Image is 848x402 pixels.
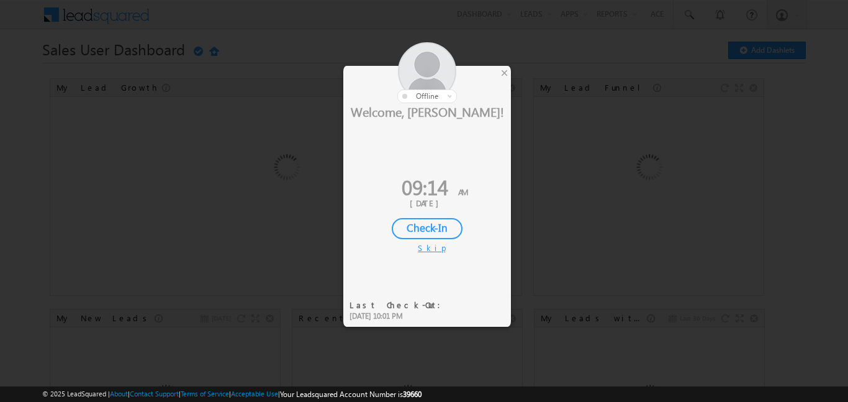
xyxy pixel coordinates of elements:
[231,390,278,398] a: Acceptable Use
[418,242,436,254] div: Skip
[110,390,128,398] a: About
[280,390,422,399] span: Your Leadsquared Account Number is
[403,390,422,399] span: 39660
[181,390,229,398] a: Terms of Service
[130,390,179,398] a: Contact Support
[392,218,462,239] div: Check-In
[42,388,422,400] span: © 2025 LeadSquared | | | | |
[350,299,448,311] div: Last Check-Out:
[458,186,468,197] span: AM
[350,311,448,322] div: [DATE] 10:01 PM
[416,91,438,101] span: offline
[353,198,502,209] div: [DATE]
[402,173,448,201] span: 09:14
[343,103,511,119] div: Welcome, [PERSON_NAME]!
[498,66,511,80] div: ×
